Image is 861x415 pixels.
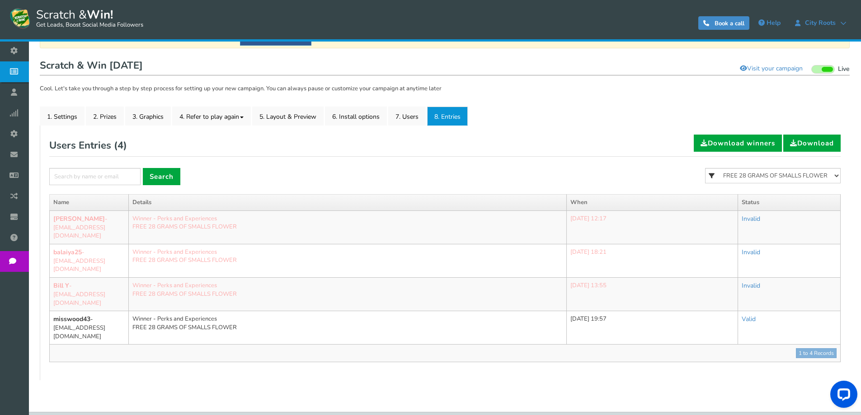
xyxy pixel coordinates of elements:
[9,7,32,29] img: Scratch and Win
[36,22,143,29] small: Get Leads, Boost Social Media Followers
[50,210,129,244] td: - [EMAIL_ADDRESS][DOMAIN_NAME]
[838,65,850,74] span: Live
[129,278,567,311] td: Winner - Perks and Experiences FREE 28 GRAMS OF SMALLS FLOWER
[172,107,251,126] a: 4. Refer to play again
[698,16,749,30] a: Book a call
[567,244,738,277] td: [DATE] 18:21
[40,84,850,93] p: Cool. Let's take you through a step by step process for setting up your new campaign. You can alw...
[87,7,113,23] strong: Win!
[754,16,785,30] a: Help
[252,107,324,126] a: 5. Layout & Preview
[53,281,69,290] b: Bill Y
[50,244,129,277] td: - [EMAIL_ADDRESS][DOMAIN_NAME]
[125,107,171,126] a: 3. Graphics
[567,311,738,345] td: [DATE] 19:57
[53,214,105,223] b: [PERSON_NAME]
[427,107,468,126] a: 8. Entries
[129,210,567,244] td: Winner - Perks and Experiences FREE 28 GRAMS OF SMALLS FLOWER
[40,57,850,75] h1: Scratch & Win [DATE]
[734,61,809,76] a: Visit your campaign
[53,315,90,323] b: misswood43
[49,168,141,185] input: Search by name or email
[50,278,129,311] td: - [EMAIL_ADDRESS][DOMAIN_NAME]
[738,195,841,211] th: Status
[40,107,85,126] a: 1. Settings
[9,7,143,29] a: Scratch &Win! Get Leads, Boost Social Media Followers
[742,248,760,256] a: Invalid
[567,278,738,311] td: [DATE] 13:55
[742,281,760,290] a: Invalid
[742,214,760,223] a: Invalid
[50,195,129,211] th: Name
[32,7,143,29] span: Scratch &
[53,248,82,256] b: balaiya25
[118,139,123,152] span: 4
[823,377,861,415] iframe: LiveChat chat widget
[694,135,782,152] a: Download winners
[129,311,567,345] td: Winner - Perks and Experiences FREE 28 GRAMS OF SMALLS FLOWER
[767,19,781,27] span: Help
[325,107,387,126] a: 6. Install options
[129,195,567,211] th: Details
[742,315,756,323] a: Valid
[49,135,127,156] h2: Users Entries ( )
[388,107,426,126] a: 7. Users
[567,195,738,211] th: When
[86,107,124,126] a: 2. Prizes
[800,19,840,27] span: City Roots
[129,244,567,277] td: Winner - Perks and Experiences FREE 28 GRAMS OF SMALLS FLOWER
[715,19,744,28] span: Book a call
[567,210,738,244] td: [DATE] 12:17
[783,135,841,152] a: Download
[50,311,129,345] td: - [EMAIL_ADDRESS][DOMAIN_NAME]
[143,168,180,185] a: Search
